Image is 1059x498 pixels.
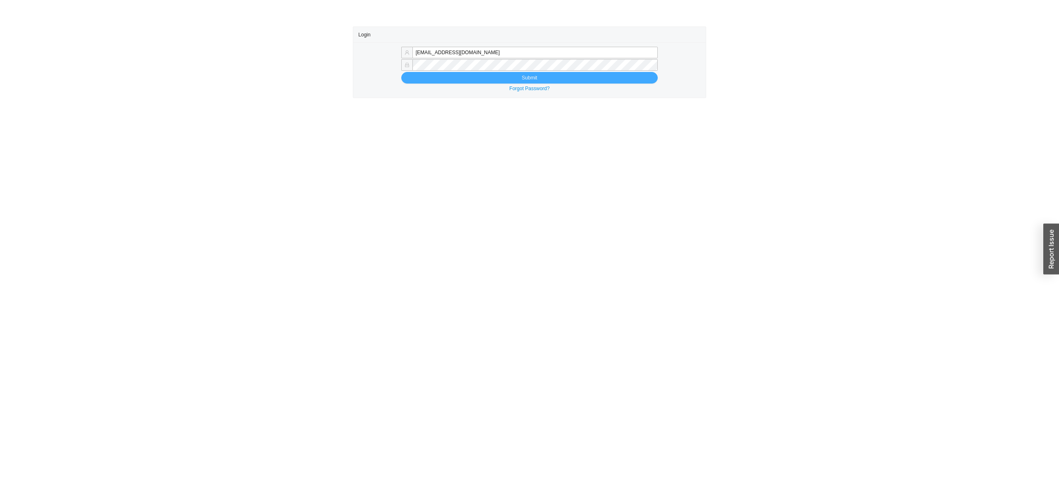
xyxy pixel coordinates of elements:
[412,47,658,58] input: Email
[522,74,537,82] span: Submit
[358,27,700,42] div: Login
[509,86,549,91] a: Forgot Password?
[401,72,658,84] button: Submit
[405,50,410,55] span: user
[405,62,410,67] span: lock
